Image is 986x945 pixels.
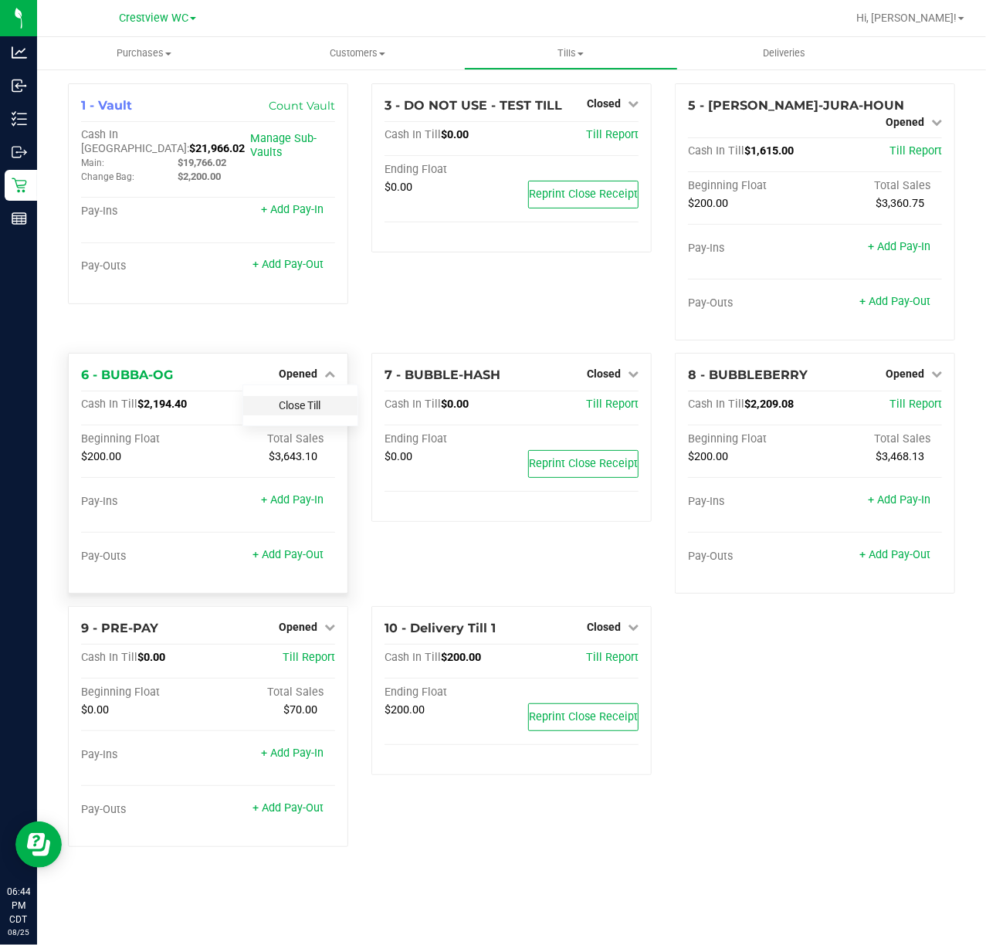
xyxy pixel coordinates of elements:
[688,98,904,113] span: 5 - [PERSON_NAME]-JURA-HOUN
[81,432,208,446] div: Beginning Float
[252,258,324,271] a: + Add Pay-Out
[441,128,469,141] span: $0.00
[876,197,924,210] span: $3,360.75
[528,181,639,208] button: Reprint Close Receipt
[385,651,441,664] span: Cash In Till
[528,703,639,731] button: Reprint Close Receipt
[688,432,815,446] div: Beginning Float
[744,144,794,157] span: $1,615.00
[252,548,324,561] a: + Add Pay-Out
[261,747,324,760] a: + Add Pay-In
[81,748,208,762] div: Pay-Ins
[12,178,27,193] inline-svg: Retail
[178,171,221,182] span: $2,200.00
[81,495,208,509] div: Pay-Ins
[81,621,158,635] span: 9 - PRE-PAY
[81,259,208,273] div: Pay-Outs
[279,621,317,633] span: Opened
[441,651,481,664] span: $200.00
[815,179,943,193] div: Total Sales
[742,46,826,60] span: Deliveries
[189,142,245,155] span: $21,966.02
[251,37,465,69] a: Customers
[208,432,336,446] div: Total Sales
[385,181,412,194] span: $0.00
[12,45,27,60] inline-svg: Analytics
[81,367,173,382] span: 6 - BUBBA-OG
[12,144,27,160] inline-svg: Outbound
[886,367,924,380] span: Opened
[688,550,815,564] div: Pay-Outs
[859,548,930,561] a: + Add Pay-Out
[688,367,808,382] span: 8 - BUBBLEBERRY
[81,398,137,411] span: Cash In Till
[12,111,27,127] inline-svg: Inventory
[250,132,317,159] a: Manage Sub-Vaults
[688,398,744,411] span: Cash In Till
[586,128,639,141] a: Till Report
[81,686,208,699] div: Beginning Float
[269,450,317,463] span: $3,643.10
[688,197,728,210] span: $200.00
[385,703,425,716] span: $200.00
[529,188,638,201] span: Reprint Close Receipt
[385,686,512,699] div: Ending Float
[261,493,324,506] a: + Add Pay-In
[815,432,943,446] div: Total Sales
[81,550,208,564] div: Pay-Outs
[81,205,208,218] div: Pay-Ins
[385,128,441,141] span: Cash In Till
[886,116,924,128] span: Opened
[252,46,464,60] span: Customers
[279,367,317,380] span: Opened
[283,703,317,716] span: $70.00
[464,37,678,69] a: Tills
[876,450,924,463] span: $3,468.13
[81,651,137,664] span: Cash In Till
[528,450,639,478] button: Reprint Close Receipt
[7,885,30,926] p: 06:44 PM CDT
[441,398,469,411] span: $0.00
[678,37,892,69] a: Deliveries
[81,157,104,168] span: Main:
[178,157,226,168] span: $19,766.02
[81,803,208,817] div: Pay-Outs
[280,399,321,412] a: Close Till
[137,651,165,664] span: $0.00
[7,926,30,938] p: 08/25
[889,398,942,411] a: Till Report
[587,621,621,633] span: Closed
[868,493,930,506] a: + Add Pay-In
[283,651,335,664] a: Till Report
[252,801,324,815] a: + Add Pay-Out
[261,203,324,216] a: + Add Pay-In
[586,651,639,664] a: Till Report
[688,450,728,463] span: $200.00
[586,398,639,411] a: Till Report
[856,12,957,24] span: Hi, [PERSON_NAME]!
[269,99,335,113] a: Count Vault
[81,128,189,155] span: Cash In [GEOGRAPHIC_DATA]:
[744,398,794,411] span: $2,209.08
[385,450,412,463] span: $0.00
[688,242,815,256] div: Pay-Ins
[868,240,930,253] a: + Add Pay-In
[529,457,638,470] span: Reprint Close Receipt
[208,686,336,699] div: Total Sales
[889,144,942,157] a: Till Report
[688,179,815,193] div: Beginning Float
[37,37,251,69] a: Purchases
[859,295,930,308] a: + Add Pay-Out
[465,46,677,60] span: Tills
[688,495,815,509] div: Pay-Ins
[587,97,621,110] span: Closed
[12,78,27,93] inline-svg: Inbound
[137,398,187,411] span: $2,194.40
[81,98,132,113] span: 1 - Vault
